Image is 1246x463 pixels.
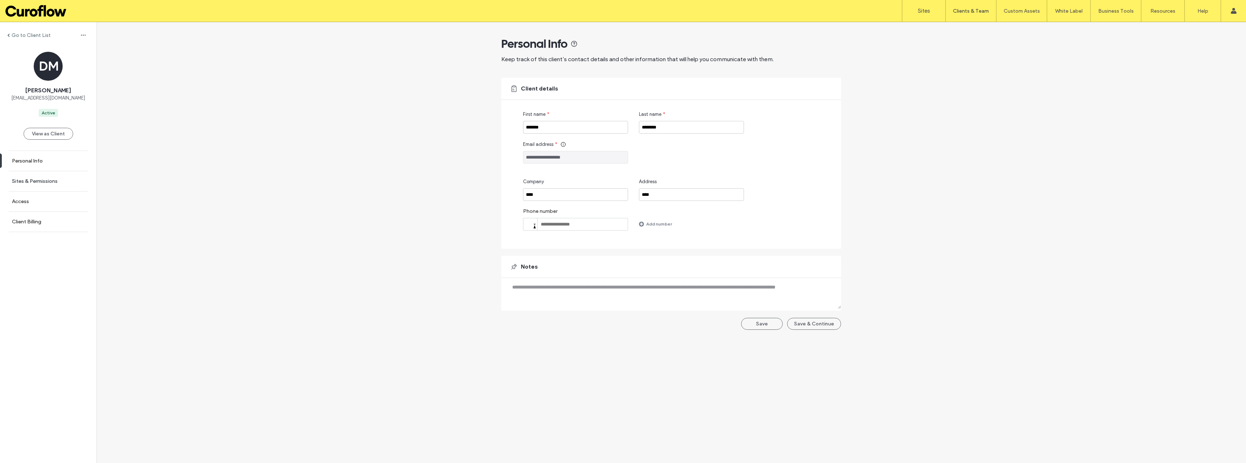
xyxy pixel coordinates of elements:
[523,208,628,218] label: Phone number
[25,87,71,94] span: [PERSON_NAME]
[523,141,553,148] span: Email address
[1197,8,1208,14] label: Help
[1055,8,1083,14] label: White Label
[521,263,538,271] span: Notes
[523,151,628,164] input: Email address
[741,318,783,330] button: Save
[12,219,41,225] label: Client Billing
[523,188,628,201] input: Company
[639,188,744,201] input: Address
[34,52,63,81] div: DM
[12,178,58,184] label: Sites & Permissions
[521,85,558,93] span: Client details
[639,121,744,134] input: Last name
[787,318,841,330] button: Save & Continue
[42,110,55,116] div: Active
[12,158,43,164] label: Personal Info
[11,94,85,102] span: [EMAIL_ADDRESS][DOMAIN_NAME]
[646,218,672,230] label: Add number
[501,56,774,63] span: Keep track of this client’s contact details and other information that will help you communicate ...
[918,8,930,14] label: Sites
[639,111,661,118] span: Last name
[24,128,73,140] button: View as Client
[639,178,657,185] span: Address
[1098,8,1134,14] label: Business Tools
[1004,8,1040,14] label: Custom Assets
[12,32,51,38] label: Go to Client List
[523,121,628,134] input: First name
[12,198,29,205] label: Access
[523,178,544,185] span: Company
[523,111,545,118] span: First name
[953,8,989,14] label: Clients & Team
[501,37,568,51] span: Personal Info
[16,5,31,12] span: Help
[1150,8,1175,14] label: Resources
